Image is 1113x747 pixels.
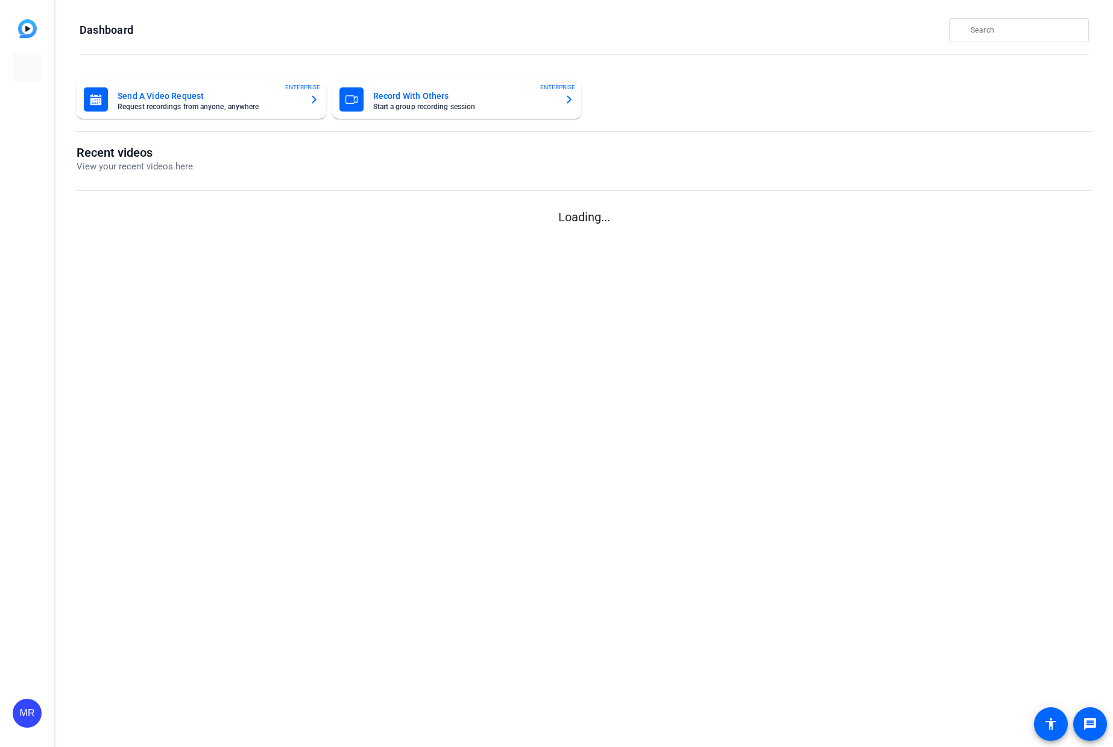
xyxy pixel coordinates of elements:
mat-icon: accessibility [1044,717,1058,731]
div: MR [13,699,42,728]
mat-card-subtitle: Start a group recording session [373,103,555,110]
span: ENTERPRISE [540,83,575,92]
span: ENTERPRISE [285,83,320,92]
h1: Dashboard [80,23,133,37]
mat-card-subtitle: Request recordings from anyone, anywhere [118,103,300,110]
img: blue-gradient.svg [18,19,37,38]
button: Record With OthersStart a group recording sessionENTERPRISE [332,80,582,119]
h1: Recent videos [77,145,193,160]
mat-card-title: Send A Video Request [118,89,300,103]
input: Search [971,23,1079,37]
p: Loading... [77,208,1092,226]
mat-card-title: Record With Others [373,89,555,103]
button: Send A Video RequestRequest recordings from anyone, anywhereENTERPRISE [77,80,326,119]
mat-icon: message [1083,717,1097,731]
p: View your recent videos here [77,160,193,174]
